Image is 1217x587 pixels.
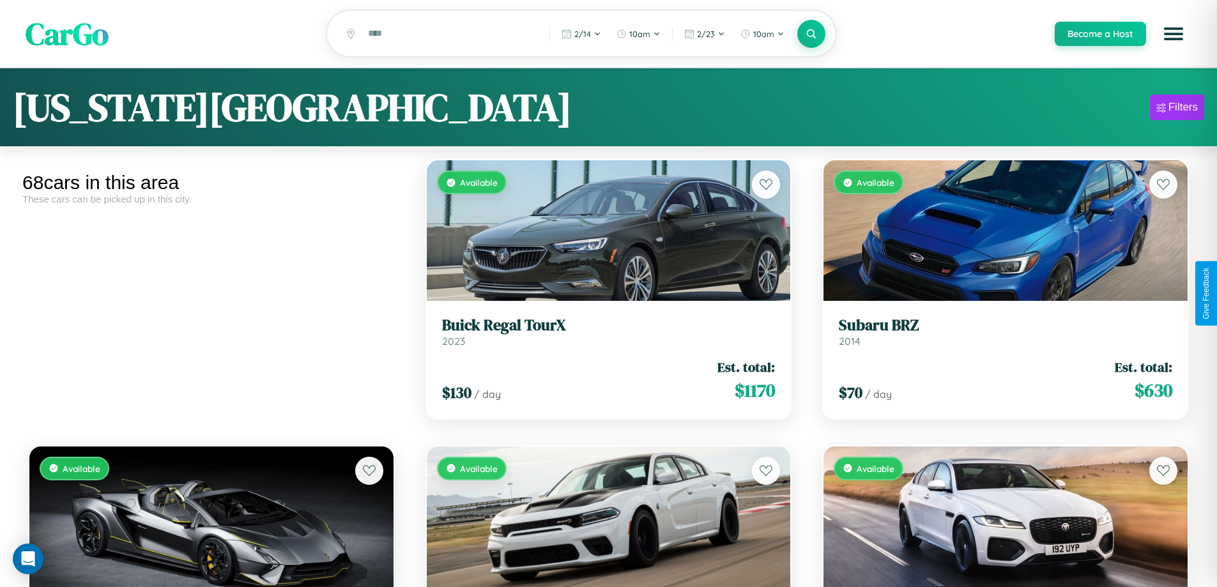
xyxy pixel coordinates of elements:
span: 10am [753,29,774,39]
button: 10am [610,24,667,44]
span: Available [63,463,100,474]
div: Give Feedback [1202,268,1211,319]
div: Open Intercom Messenger [13,544,43,574]
span: Available [857,177,894,188]
span: CarGo [26,13,109,55]
a: Subaru BRZ2014 [839,316,1172,347]
span: / day [865,388,892,400]
span: 2023 [442,335,465,347]
span: 10am [629,29,650,39]
button: 2/14 [555,24,608,44]
div: Filters [1168,101,1198,114]
button: Open menu [1156,16,1191,52]
span: $ 70 [839,382,862,403]
span: Est. total: [1115,358,1172,376]
span: $ 630 [1135,377,1172,403]
div: These cars can be picked up in this city. [22,194,401,204]
span: $ 130 [442,382,471,403]
div: 68 cars in this area [22,172,401,194]
h1: [US_STATE][GEOGRAPHIC_DATA] [13,81,572,133]
a: Buick Regal TourX2023 [442,316,776,347]
span: / day [474,388,501,400]
span: Available [460,177,498,188]
span: 2014 [839,335,861,347]
h3: Subaru BRZ [839,316,1172,335]
span: 2 / 23 [697,29,715,39]
button: Filters [1150,95,1204,120]
h3: Buick Regal TourX [442,316,776,335]
button: 10am [734,24,791,44]
span: Available [857,463,894,474]
span: Available [460,463,498,474]
span: Est. total: [717,358,775,376]
button: Become a Host [1055,22,1146,46]
span: $ 1170 [735,377,775,403]
button: 2/23 [678,24,731,44]
span: 2 / 14 [574,29,591,39]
